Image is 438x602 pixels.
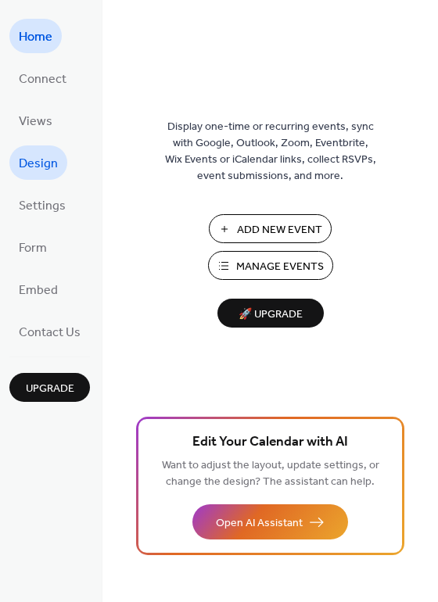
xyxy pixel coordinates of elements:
[9,314,90,349] a: Contact Us
[19,152,58,177] span: Design
[19,67,66,92] span: Connect
[9,188,75,222] a: Settings
[9,230,56,264] a: Form
[9,373,90,402] button: Upgrade
[9,145,67,180] a: Design
[19,321,81,346] span: Contact Us
[216,515,303,532] span: Open AI Assistant
[208,251,333,280] button: Manage Events
[9,272,67,306] a: Embed
[9,19,62,53] a: Home
[192,432,348,453] span: Edit Your Calendar with AI
[236,259,324,275] span: Manage Events
[26,381,74,397] span: Upgrade
[19,236,47,261] span: Form
[227,304,314,325] span: 🚀 Upgrade
[19,278,58,303] span: Embed
[9,103,62,138] a: Views
[237,222,322,238] span: Add New Event
[19,194,66,219] span: Settings
[9,61,76,95] a: Connect
[162,455,379,493] span: Want to adjust the layout, update settings, or change the design? The assistant can help.
[19,109,52,134] span: Views
[209,214,332,243] button: Add New Event
[192,504,348,539] button: Open AI Assistant
[165,119,376,185] span: Display one-time or recurring events, sync with Google, Outlook, Zoom, Eventbrite, Wix Events or ...
[19,25,52,50] span: Home
[217,299,324,328] button: 🚀 Upgrade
